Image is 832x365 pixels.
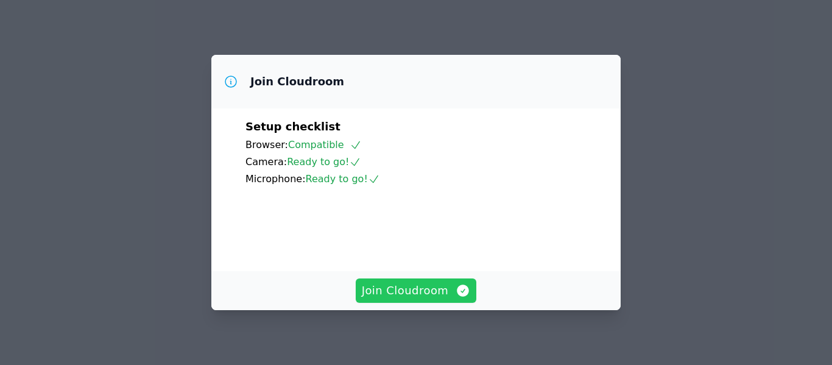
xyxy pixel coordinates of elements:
[245,173,306,185] span: Microphone:
[250,74,344,89] h3: Join Cloudroom
[287,156,361,168] span: Ready to go!
[306,173,380,185] span: Ready to go!
[245,139,288,151] span: Browser:
[288,139,362,151] span: Compatible
[362,282,471,299] span: Join Cloudroom
[245,156,287,168] span: Camera:
[245,120,340,133] span: Setup checklist
[356,278,477,303] button: Join Cloudroom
